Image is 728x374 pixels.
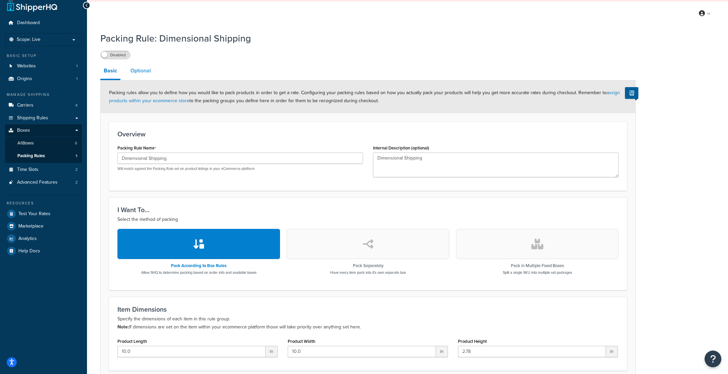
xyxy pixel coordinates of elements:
[17,167,38,173] span: Time Slots
[5,124,82,137] a: Boxes
[5,150,82,162] a: Packing Rules1
[117,145,156,151] label: Packing Rule Name
[117,339,147,344] label: Product Length
[141,263,257,268] h3: Pack According to Box Rules
[436,346,448,357] span: in
[76,63,78,69] span: 1
[18,236,37,242] span: Analytics
[117,315,619,331] p: Specify the dimensions of each item in this rule group. If dimensions are set on the item within ...
[373,152,619,177] textarea: Dimensional Shipping
[5,60,82,72] li: Websites
[100,63,120,80] a: Basic
[5,99,82,112] li: Carriers
[503,270,572,275] p: Split a single SKU into multiple set packages
[373,145,429,150] label: Internal Description (optional)
[17,103,33,108] span: Carriers
[5,17,82,29] a: Dashboard
[75,140,77,146] span: 6
[17,140,34,146] span: All Boxes
[5,220,82,232] a: Marketplace
[117,306,619,313] h3: Item Dimensions
[75,167,78,173] span: 2
[5,53,82,59] div: Basic Setup
[117,130,619,138] h3: Overview
[100,32,627,45] h1: Packing Rule: Dimensional Shipping
[117,166,363,171] p: Will match against the Packing Rule set on product listings in your eCommerce platform
[101,51,130,59] label: Disabled
[17,76,32,82] span: Origins
[141,270,257,275] p: Allow SHQ to determine packing based on order info and available boxes
[109,89,620,104] span: Packing rules allow you to define how you would like to pack products in order to get a rate. Con...
[5,92,82,98] div: Manage Shipping
[5,245,82,257] a: Help Docs
[5,60,82,72] a: Websites1
[127,63,154,79] a: Optional
[5,99,82,112] a: Carriers4
[606,346,618,357] span: in
[18,211,51,217] span: Test Your Rates
[330,270,406,275] p: Have every item pack into it's own separate box
[288,339,315,344] label: Product Width
[17,180,58,185] span: Advanced Features
[117,323,129,330] b: Note:
[5,200,82,206] div: Resources
[17,115,48,121] span: Shipping Rules
[17,128,30,133] span: Boxes
[458,339,487,344] label: Product Height
[18,248,40,254] span: Help Docs
[5,164,82,176] li: Time Slots
[625,87,638,99] button: Show Help Docs
[75,103,78,108] span: 4
[5,73,82,85] li: Origins
[117,215,619,224] p: Select the method of packing
[5,164,82,176] a: Time Slots2
[17,153,45,159] span: Packing Rules
[5,150,82,162] li: Packing Rules
[76,76,78,82] span: 1
[266,346,278,357] span: in
[18,224,43,229] span: Marketplace
[17,20,40,26] span: Dashboard
[5,208,82,220] a: Test Your Rates
[5,233,82,245] a: Analytics
[5,137,82,149] a: AllBoxes6
[503,263,572,268] h3: Pack in Multiple Fixed Boxes
[5,176,82,189] li: Advanced Features
[117,206,619,213] h3: I Want To...
[5,73,82,85] a: Origins1
[5,112,82,124] a: Shipping Rules
[75,180,78,185] span: 2
[5,124,82,163] li: Boxes
[17,37,40,43] span: Scope: Live
[705,351,721,367] button: Open Resource Center
[330,263,406,268] h3: Pack Separately
[76,153,77,159] span: 1
[5,176,82,189] a: Advanced Features2
[17,63,36,69] span: Websites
